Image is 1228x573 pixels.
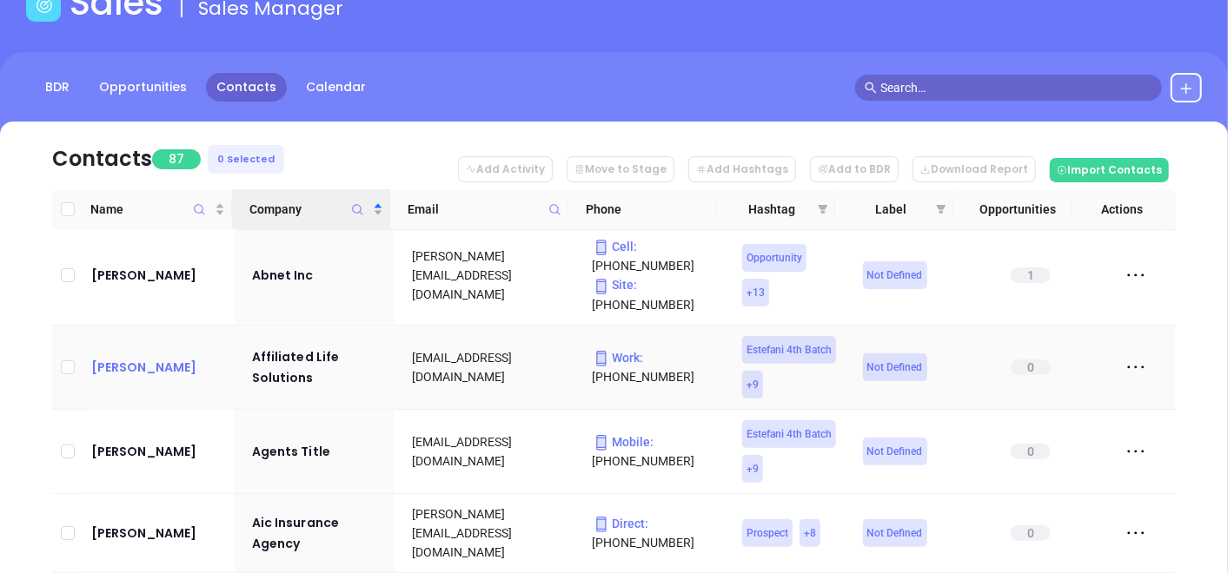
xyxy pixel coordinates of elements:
[867,442,923,461] span: Not Defined
[747,283,765,302] span: + 13
[568,189,717,230] th: Phone
[593,278,638,292] span: Site :
[249,200,369,219] span: Company
[867,266,923,285] span: Not Defined
[593,514,719,552] p: [PHONE_NUMBER]
[814,196,832,222] span: filter
[1011,359,1051,375] span: 0
[1072,189,1161,230] th: Actions
[1011,267,1051,283] span: 1
[206,73,287,102] a: Contacts
[295,73,376,102] a: Calendar
[90,200,211,219] span: Name
[1011,525,1051,541] span: 0
[1011,444,1051,459] span: 0
[747,248,802,267] span: Opportunity
[593,351,644,365] span: Work :
[252,512,388,554] a: Aic Insurance Agency
[52,143,152,175] div: Contacts
[89,73,197,102] a: Opportunities
[953,189,1072,230] th: Opportunities
[412,247,568,304] div: [PERSON_NAME][EMAIL_ADDRESS][DOMAIN_NAME]
[208,145,284,174] div: 0 Selected
[747,425,832,444] span: Estefani 4th Batch
[412,348,568,386] div: [EMAIL_ADDRESS][DOMAIN_NAME]
[867,524,923,543] span: Not Defined
[91,265,228,286] a: [PERSON_NAME]
[91,523,228,543] a: [PERSON_NAME]
[747,340,832,359] span: Estefani 4th Batch
[252,265,388,286] a: Abnet Inc
[232,189,390,230] th: Company
[936,204,946,214] span: filter
[593,348,719,386] p: [PHONE_NUMBER]
[91,357,228,378] a: [PERSON_NAME]
[1050,158,1169,182] button: Import Contacts
[880,78,1152,97] input: Search…
[91,441,228,462] a: [PERSON_NAME]
[412,432,568,471] div: [EMAIL_ADDRESS][DOMAIN_NAME]
[593,432,719,471] p: [PHONE_NUMBER]
[933,196,950,222] span: filter
[747,375,759,394] span: + 9
[853,200,930,219] span: Label
[733,200,811,219] span: Hashtag
[747,524,788,543] span: Prospect
[867,358,923,377] span: Not Defined
[804,524,816,543] span: + 8
[593,240,638,254] span: Cell :
[865,82,877,94] span: search
[593,517,649,530] span: Direct :
[83,189,232,230] th: Name
[252,441,388,462] a: Agents Title
[747,459,759,478] span: + 9
[252,346,388,388] a: Affiliated Life Solutions
[593,275,719,313] p: [PHONE_NUMBER]
[818,204,828,214] span: filter
[593,435,654,449] span: Mobile :
[408,200,541,219] span: Email
[593,237,719,275] p: [PHONE_NUMBER]
[35,73,80,102] a: BDR
[152,149,201,169] span: 87
[412,504,568,562] div: [PERSON_NAME][EMAIL_ADDRESS][DOMAIN_NAME]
